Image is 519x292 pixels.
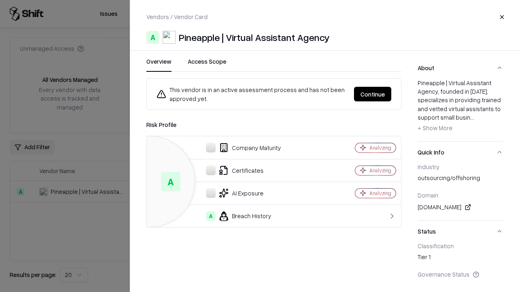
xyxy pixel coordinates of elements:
div: Risk Profile [146,120,401,129]
div: Pineapple | Virtual Assistant Agency, founded in [DATE], specializes in providing trained and vet... [418,79,503,135]
div: [DOMAIN_NAME] [418,202,503,212]
div: outsourcing/offshoring [418,174,503,185]
p: Vendors / Vendor Card [146,13,208,21]
span: + Show More [418,124,453,131]
button: Quick Info [418,142,503,163]
div: AI Exposure [153,188,327,198]
span: ... [470,114,474,121]
div: Pineapple | Virtual Assistant Agency [179,31,330,44]
div: Governance Status [418,271,503,278]
button: About [418,57,503,79]
div: Quick Info [418,163,503,220]
div: A [146,31,159,44]
button: Access Scope [188,57,226,72]
button: Status [418,221,503,242]
div: Company Maturity [153,143,327,152]
div: Analyzing [369,167,391,174]
div: A [161,172,180,191]
div: This vendor is in an active assessment process and has not been approved yet. [157,85,347,103]
div: Classification [418,242,503,249]
button: + Show More [418,122,453,135]
div: Analyzing [369,144,391,151]
button: Continue [354,87,391,101]
button: Overview [146,57,172,72]
div: Tier 1 [418,253,503,264]
div: About [418,79,503,141]
div: Analyzing [369,190,391,197]
div: A [206,211,216,221]
div: Domain [418,191,503,199]
div: Breach History [153,211,327,221]
div: Industry [418,163,503,170]
div: Certificates [153,165,327,175]
img: Pineapple | Virtual Assistant Agency [163,31,176,44]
